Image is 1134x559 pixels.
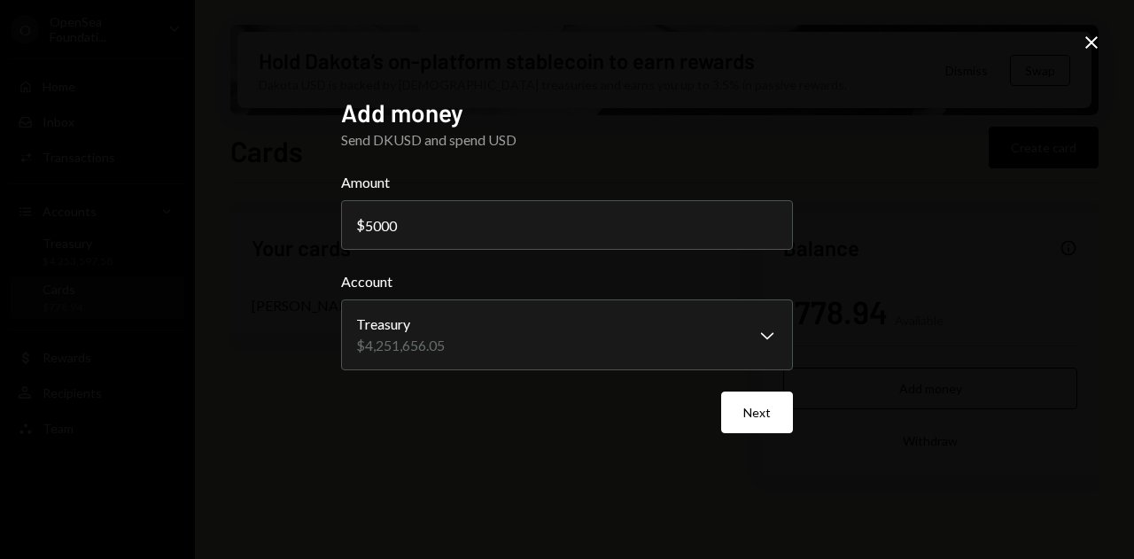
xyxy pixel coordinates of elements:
[721,392,793,433] button: Next
[341,172,793,193] label: Amount
[341,200,793,250] input: 0.00
[341,271,793,292] label: Account
[341,129,793,151] div: Send DKUSD and spend USD
[341,299,793,370] button: Account
[341,96,793,130] h2: Add money
[356,216,365,233] div: $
